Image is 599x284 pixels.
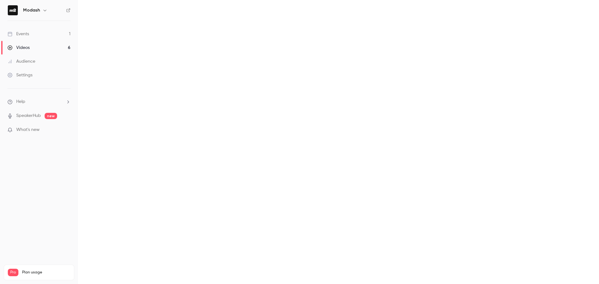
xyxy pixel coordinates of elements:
[8,5,18,15] img: Modash
[16,127,40,133] span: What's new
[63,127,71,133] iframe: Noticeable Trigger
[7,31,29,37] div: Events
[8,269,18,276] span: Pro
[7,58,35,65] div: Audience
[16,113,41,119] a: SpeakerHub
[45,113,57,119] span: new
[23,7,40,13] h6: Modash
[7,72,32,78] div: Settings
[22,270,70,275] span: Plan usage
[7,99,71,105] li: help-dropdown-opener
[16,99,25,105] span: Help
[7,45,30,51] div: Videos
